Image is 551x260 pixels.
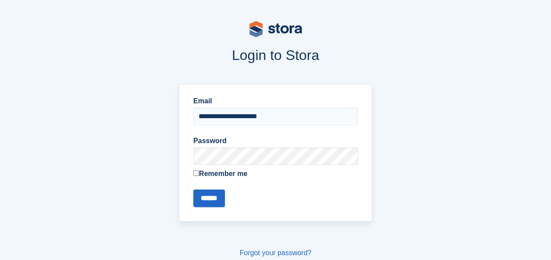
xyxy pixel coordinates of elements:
[249,21,302,37] img: stora-logo-53a41332b3708ae10de48c4981b4e9114cc0af31d8433b30ea865607fb682f29.svg
[36,47,515,63] h1: Login to Stora
[193,96,358,106] label: Email
[193,169,358,179] label: Remember me
[240,249,312,256] a: Forgot your password?
[193,170,199,176] input: Remember me
[193,136,358,146] label: Password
